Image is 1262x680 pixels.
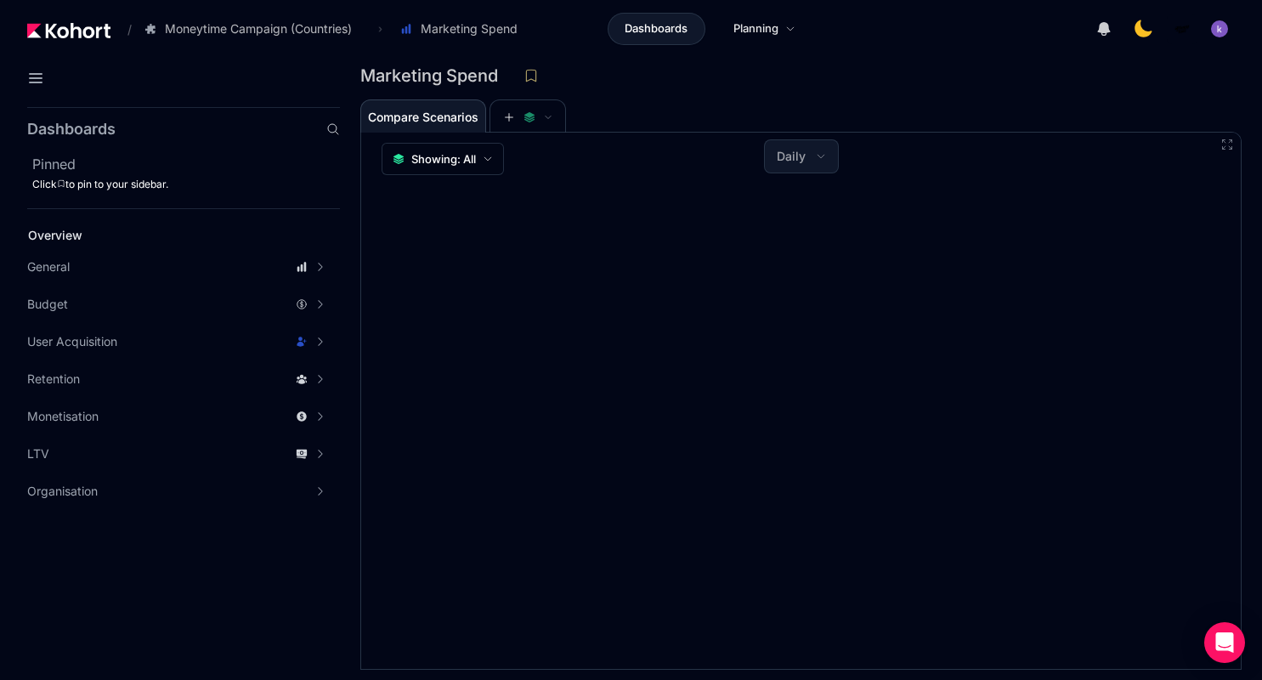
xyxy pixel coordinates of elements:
span: Planning [733,20,778,37]
a: Planning [716,13,813,45]
a: Dashboards [608,13,705,45]
span: Daily [777,148,806,165]
button: Marketing Spend [391,14,535,43]
span: Organisation [27,483,98,500]
span: Showing: All [411,150,476,167]
span: User Acquisition [27,333,117,350]
h2: Dashboards [27,122,116,137]
span: LTV [27,445,49,462]
span: › [375,22,386,36]
button: Daily [765,140,838,173]
span: / [114,20,132,38]
h2: Pinned [32,154,340,174]
span: Moneytime Campaign (Countries) [165,20,352,37]
span: Budget [27,296,68,313]
span: Monetisation [27,408,99,425]
button: Moneytime Campaign (Countries) [135,14,370,43]
span: Overview [28,228,82,242]
span: General [27,258,70,275]
img: logo_MoneyTimeLogo_1_20250619094856634230.png [1174,20,1191,37]
div: Open Intercom Messenger [1204,622,1245,663]
h3: Marketing Spend [360,67,508,84]
span: Marketing Spend [421,20,518,37]
span: Retention [27,371,80,388]
button: Showing: All [382,143,504,175]
div: Click to pin to your sidebar. [32,178,340,191]
img: Kohort logo [27,23,110,38]
span: Compare Scenarios [368,111,478,123]
span: Dashboards [625,20,688,37]
a: Overview [22,223,311,248]
button: Fullscreen [1220,138,1234,151]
